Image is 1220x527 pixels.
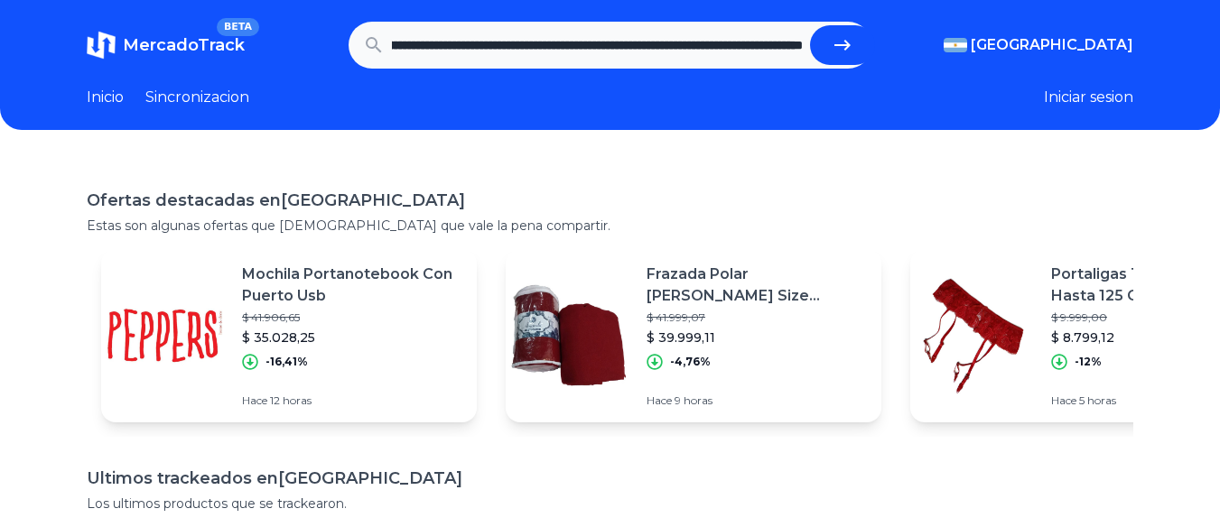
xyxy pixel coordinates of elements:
[87,188,1133,213] h1: Ofertas destacadas en [GEOGRAPHIC_DATA]
[265,355,308,369] p: -16,41%
[647,310,867,325] p: $ 41.999,07
[944,38,967,52] img: Argentina
[87,217,1133,235] p: Estas son algunas ofertas que [DEMOGRAPHIC_DATA] que vale la pena compartir.
[87,31,116,60] img: MercadoTrack
[670,355,711,369] p: -4,76%
[87,466,1133,491] h1: Ultimos trackeados en [GEOGRAPHIC_DATA]
[647,263,867,307] p: Frazada Polar [PERSON_NAME] Size [PERSON_NAME]
[647,328,867,347] p: $ 39.999,11
[87,31,245,60] a: MercadoTrackBETA
[87,495,1133,513] p: Los ultimos productos que se trackearon.
[217,18,259,36] span: BETA
[242,310,462,325] p: $ 41.906,65
[101,249,477,422] a: Featured imageMochila Portanotebook Con Puerto Usb$ 41.906,65$ 35.028,25-16,41%Hace 12 horas
[971,34,1133,56] span: [GEOGRAPHIC_DATA]
[910,273,1037,399] img: Featured image
[123,35,245,55] span: MercadoTrack
[647,393,867,408] p: Hace 9 horas
[1075,355,1102,369] p: -12%
[87,87,124,108] a: Inicio
[1044,87,1133,108] button: Iniciar sesion
[242,328,462,347] p: $ 35.028,25
[145,87,249,108] a: Sincronizacion
[101,273,228,399] img: Featured image
[506,273,632,399] img: Featured image
[506,249,881,422] a: Featured imageFrazada Polar [PERSON_NAME] Size [PERSON_NAME]$ 41.999,07$ 39.999,11-4,76%Hace 9 horas
[944,34,1133,56] button: [GEOGRAPHIC_DATA]
[242,263,462,307] p: Mochila Portanotebook Con Puerto Usb
[242,393,462,408] p: Hace 12 horas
